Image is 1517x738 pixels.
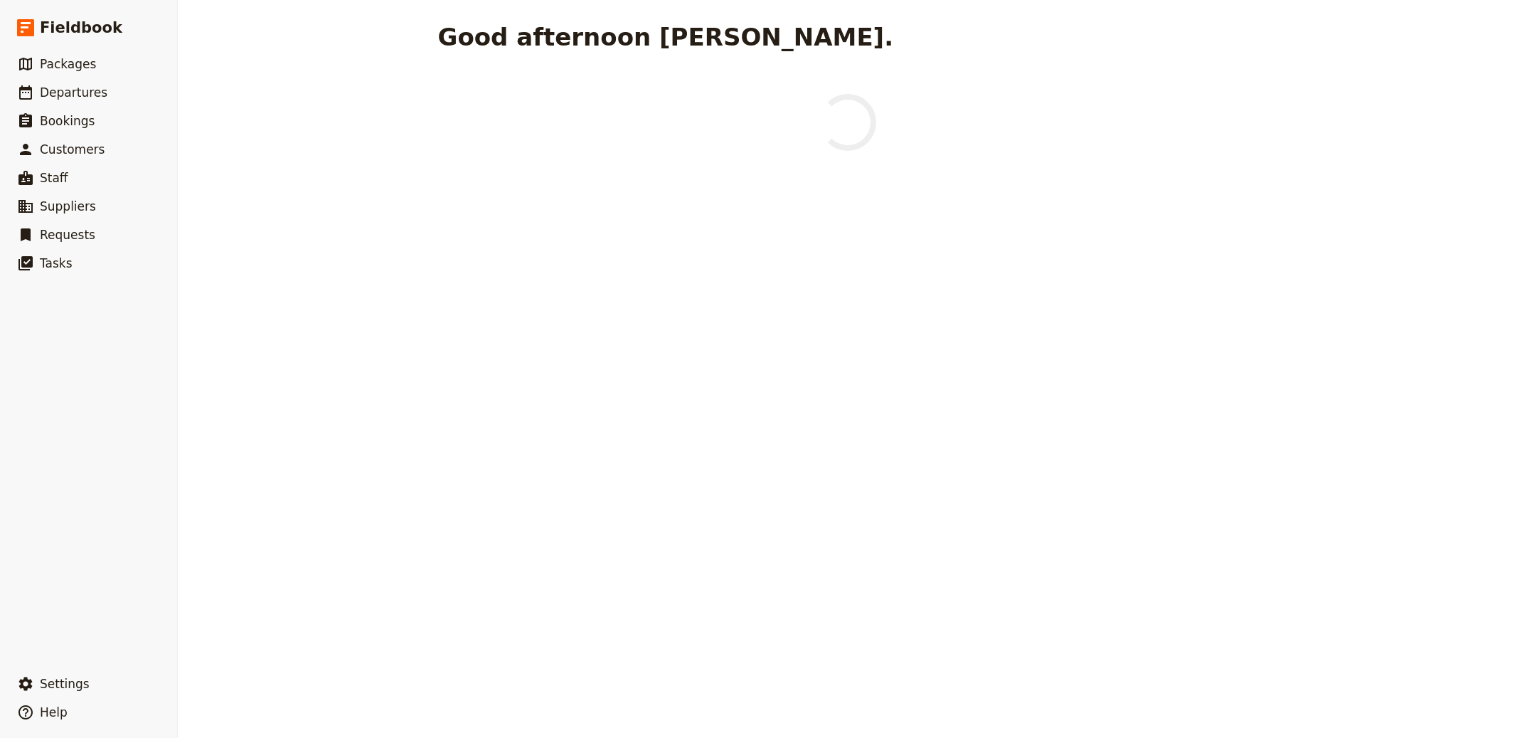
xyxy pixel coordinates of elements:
span: Tasks [40,256,73,270]
span: Staff [40,171,68,185]
span: Help [40,705,68,719]
span: Fieldbook [40,17,122,38]
span: Departures [40,85,107,100]
span: Bookings [40,114,95,128]
h1: Good afternoon [PERSON_NAME]. [438,23,894,51]
span: Settings [40,677,90,691]
span: Suppliers [40,199,96,214]
span: Customers [40,142,105,157]
span: Requests [40,228,95,242]
span: Packages [40,57,96,71]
